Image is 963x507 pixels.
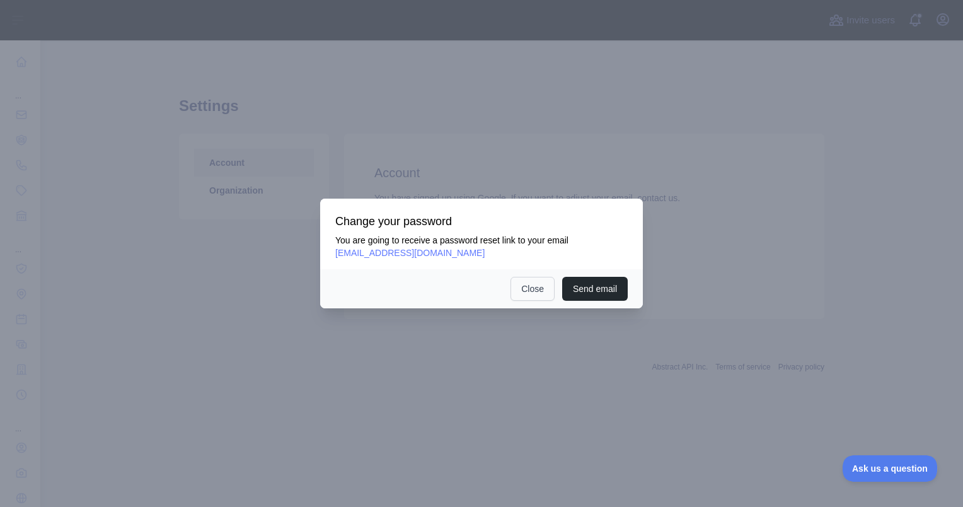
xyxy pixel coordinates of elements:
[843,455,938,482] iframe: Toggle Customer Support
[335,248,485,258] span: [EMAIL_ADDRESS][DOMAIN_NAME]
[562,277,628,301] button: Send email
[335,234,628,259] p: You are going to receive a password reset link to your email
[335,214,628,229] h3: Change your password
[510,277,555,301] button: Close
